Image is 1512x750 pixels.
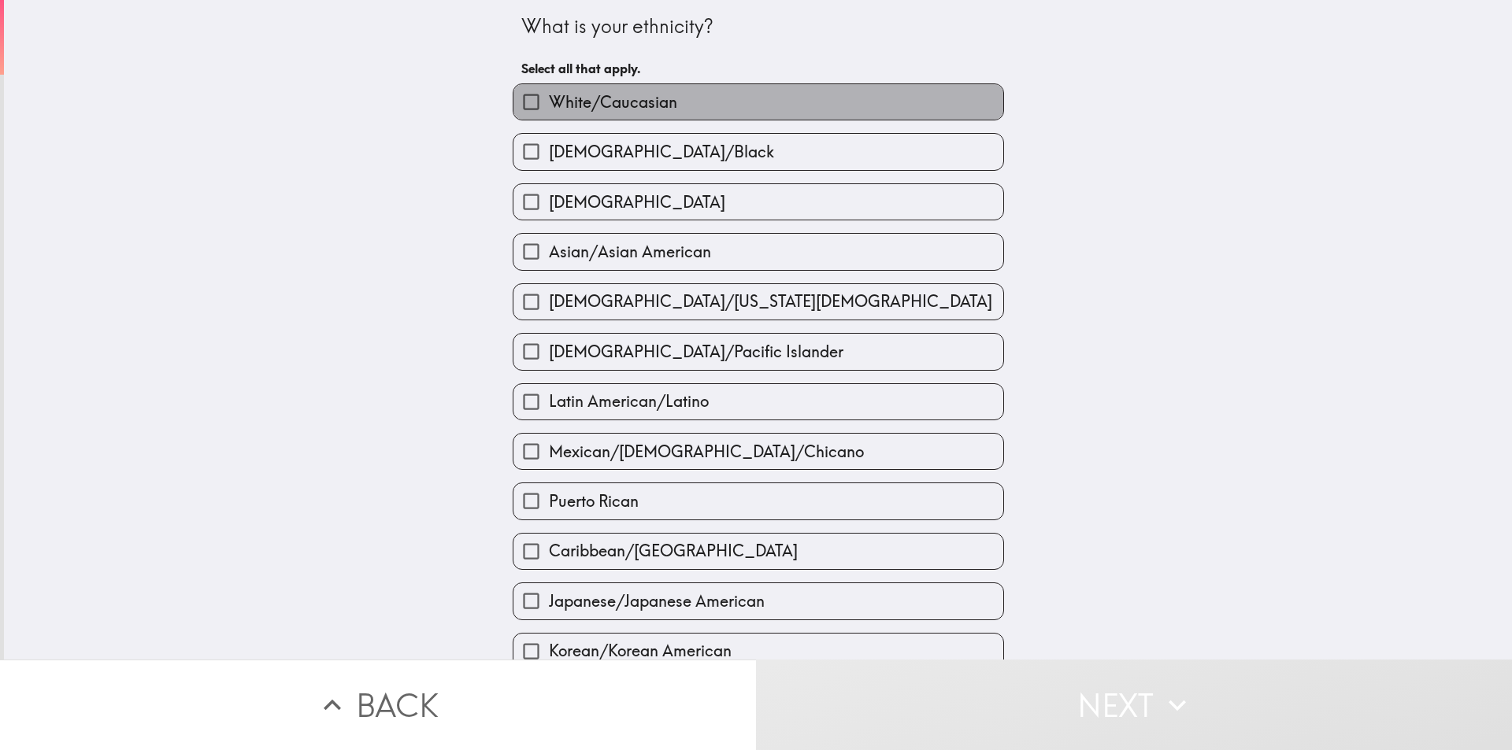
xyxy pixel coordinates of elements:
[513,534,1003,569] button: Caribbean/[GEOGRAPHIC_DATA]
[549,590,765,612] span: Japanese/Japanese American
[549,341,843,363] span: [DEMOGRAPHIC_DATA]/Pacific Islander
[521,60,995,77] h6: Select all that apply.
[521,13,995,40] div: What is your ethnicity?
[513,634,1003,669] button: Korean/Korean American
[549,540,798,562] span: Caribbean/[GEOGRAPHIC_DATA]
[513,384,1003,419] button: Latin American/Latino
[513,134,1003,169] button: [DEMOGRAPHIC_DATA]/Black
[513,284,1003,320] button: [DEMOGRAPHIC_DATA]/[US_STATE][DEMOGRAPHIC_DATA]
[513,483,1003,519] button: Puerto Rican
[549,141,774,163] span: [DEMOGRAPHIC_DATA]/Black
[513,234,1003,269] button: Asian/Asian American
[513,434,1003,469] button: Mexican/[DEMOGRAPHIC_DATA]/Chicano
[549,390,709,412] span: Latin American/Latino
[513,184,1003,220] button: [DEMOGRAPHIC_DATA]
[549,490,639,512] span: Puerto Rican
[549,241,711,263] span: Asian/Asian American
[756,659,1512,750] button: Next
[549,91,677,113] span: White/Caucasian
[513,583,1003,619] button: Japanese/Japanese American
[513,334,1003,369] button: [DEMOGRAPHIC_DATA]/Pacific Islander
[549,441,864,463] span: Mexican/[DEMOGRAPHIC_DATA]/Chicano
[549,191,725,213] span: [DEMOGRAPHIC_DATA]
[549,640,732,662] span: Korean/Korean American
[549,290,992,312] span: [DEMOGRAPHIC_DATA]/[US_STATE][DEMOGRAPHIC_DATA]
[513,84,1003,120] button: White/Caucasian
